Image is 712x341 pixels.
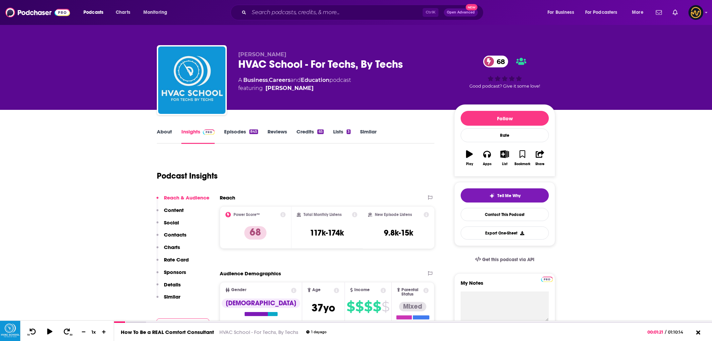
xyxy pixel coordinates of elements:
[164,269,186,275] p: Sponsors
[88,329,100,335] div: 1 x
[360,128,377,144] a: Similar
[83,8,103,17] span: Podcasts
[461,188,549,203] button: tell me why sparkleTell Me Why
[238,84,351,92] span: featuring
[333,128,351,144] a: Lists3
[164,219,179,226] p: Social
[26,328,39,336] button: 10
[222,299,300,308] div: [DEMOGRAPHIC_DATA]
[483,162,492,166] div: Apps
[139,7,176,18] button: open menu
[541,276,553,282] a: Pro website
[5,6,70,19] img: Podchaser - Follow, Share and Rate Podcasts
[164,207,184,213] p: Content
[547,8,574,17] span: For Business
[249,7,423,18] input: Search podcasts, credits, & more...
[219,329,298,335] a: HVAC School - For Techs, By Techs
[157,171,218,181] h1: Podcast Insights
[143,8,167,17] span: Monitoring
[301,77,329,83] a: Education
[306,330,326,334] div: 1 day ago
[70,334,72,336] span: 30
[688,5,703,20] button: Show profile menu
[347,301,355,312] span: $
[290,77,301,83] span: and
[312,301,335,314] span: 37 yo
[382,301,389,312] span: $
[156,207,184,219] button: Content
[317,129,323,134] div: 65
[79,7,112,18] button: open menu
[203,129,215,135] img: Podchaser Pro
[581,7,627,18] button: open menu
[496,146,513,170] button: List
[688,5,703,20] img: User Profile
[158,46,225,114] img: HVAC School - For Techs, By Techs
[470,251,540,268] a: Get this podcast via API
[164,256,189,263] p: Rate Card
[502,162,507,166] div: List
[164,293,180,300] p: Similar
[156,318,209,331] button: Contact Podcast
[269,77,290,83] a: Careers
[665,330,666,335] span: /
[164,194,209,201] p: Reach & Audience
[514,162,530,166] div: Bookmark
[243,77,268,83] a: Business
[688,5,703,20] span: Logged in as LowerStreet
[384,228,413,238] h3: 9.8k-15k
[531,146,549,170] button: Share
[466,162,473,166] div: Play
[156,244,180,256] button: Charts
[364,301,372,312] span: $
[157,128,172,144] a: About
[585,8,617,17] span: For Podcasters
[224,128,258,144] a: Episodes845
[268,128,287,144] a: Reviews
[312,288,321,292] span: Age
[304,212,342,217] h2: Total Monthly Listens
[231,288,246,292] span: Gender
[375,212,412,217] h2: New Episode Listens
[461,128,549,142] div: Rate
[220,194,235,201] h2: Reach
[164,281,181,288] p: Details
[373,301,381,312] span: $
[632,8,643,17] span: More
[490,56,508,67] span: 68
[627,7,652,18] button: open menu
[238,76,351,92] div: A podcast
[164,231,186,238] p: Contacts
[111,7,134,18] a: Charts
[461,146,478,170] button: Play
[244,226,266,240] p: 68
[156,293,180,306] button: Similar
[478,146,496,170] button: Apps
[310,228,344,238] h3: 117k-174k
[156,281,181,294] button: Details
[156,269,186,281] button: Sponsors
[296,128,323,144] a: Credits65
[466,4,478,10] span: New
[444,8,478,17] button: Open AdvancedNew
[497,193,521,198] span: Tell Me Why
[535,162,544,166] div: Share
[249,129,258,134] div: 845
[482,257,534,262] span: Get this podcast via API
[164,244,180,250] p: Charts
[61,328,74,336] button: 30
[347,129,351,134] div: 3
[461,226,549,240] button: Export One-Sheet
[666,330,690,335] span: 01:10:14
[27,334,30,336] span: 10
[234,212,260,217] h2: Power Score™
[513,146,531,170] button: Bookmark
[399,302,426,311] div: Mixed
[237,5,490,20] div: Search podcasts, credits, & more...
[354,288,370,292] span: Income
[121,329,214,335] a: How To Be a REAL Comfort Consultant
[181,128,215,144] a: InsightsPodchaser Pro
[116,8,130,17] span: Charts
